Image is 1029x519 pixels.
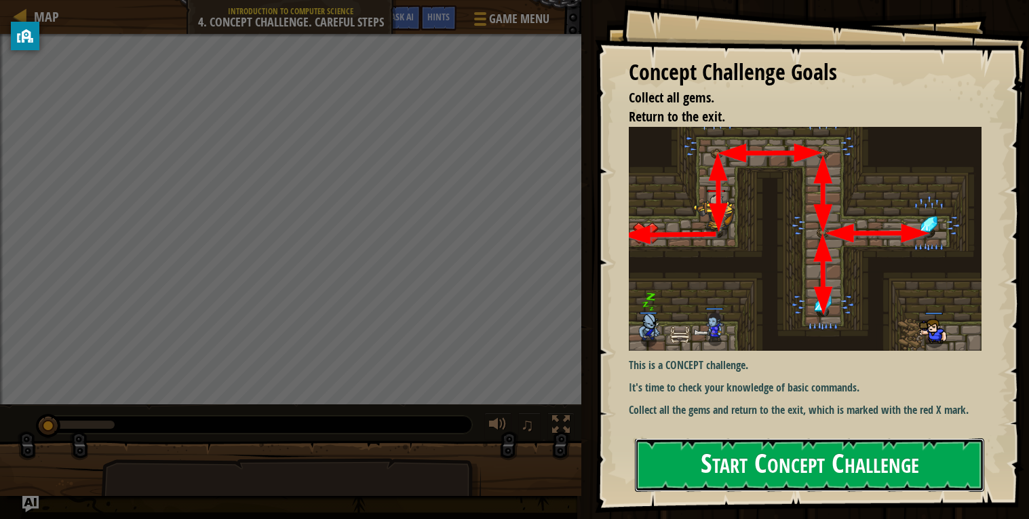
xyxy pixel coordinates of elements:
[463,5,558,37] button: Game Menu
[11,22,39,50] button: privacy banner
[484,412,511,440] button: Adjust volume
[391,10,414,23] span: Ask AI
[384,5,421,31] button: Ask AI
[629,358,982,373] p: This is a CONCEPT challenge.
[547,412,575,440] button: Toggle fullscreen
[612,107,978,127] li: Return to the exit.
[27,7,59,26] a: Map
[518,412,541,440] button: ♫
[629,88,714,107] span: Collect all gems.
[629,380,982,396] p: It's time to check your knowledge of basic commands.
[22,496,39,512] button: Ask AI
[629,57,982,88] div: Concept Challenge Goals
[629,127,982,351] img: First assesment
[34,7,59,26] span: Map
[612,88,978,108] li: Collect all gems.
[629,107,725,126] span: Return to the exit.
[427,10,450,23] span: Hints
[629,402,982,418] p: Collect all the gems and return to the exit, which is marked with the red X mark.
[489,10,549,28] span: Game Menu
[521,415,535,435] span: ♫
[635,438,984,492] button: Start Concept Challenge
